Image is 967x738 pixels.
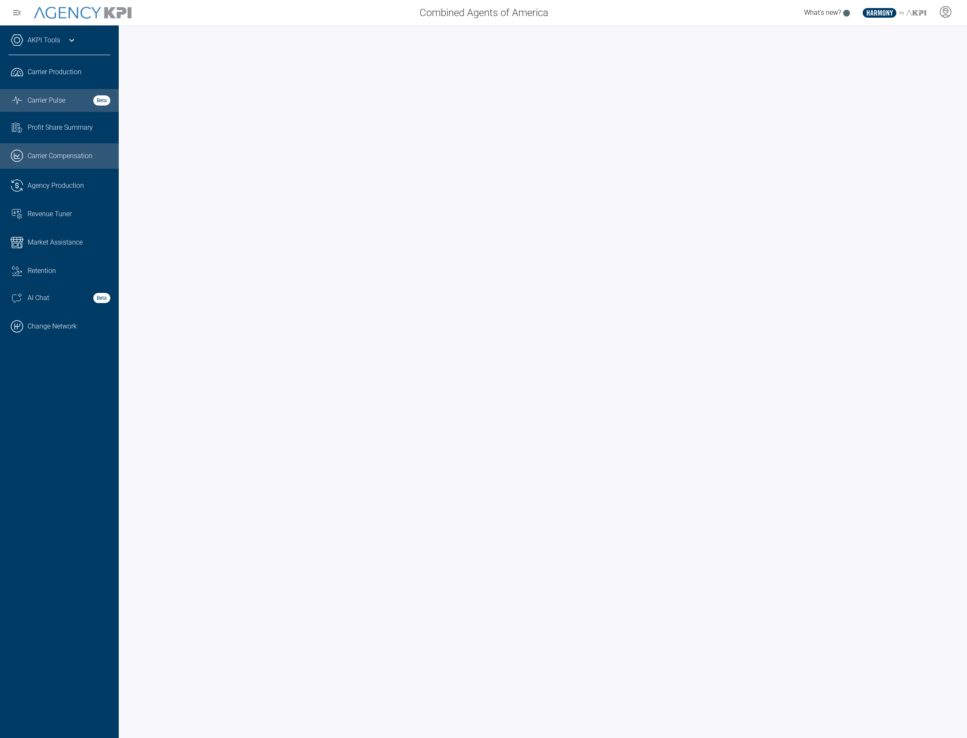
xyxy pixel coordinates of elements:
a: AKPI Tools [28,35,60,45]
strong: Beta [93,95,110,106]
span: Carrier Pulse [28,95,65,106]
span: Revenue Tuner [28,209,72,219]
img: AgencyKPI [34,7,131,19]
span: Carrier Production [28,67,81,77]
span: AI Chat [28,293,49,303]
strong: Beta [93,293,110,303]
span: Combined Agents of America [419,5,548,20]
span: Carrier Compensation [28,151,92,161]
span: What's new? [804,8,841,17]
span: Market Assistance [28,237,83,248]
span: Profit Share Summary [28,123,93,133]
span: Agency Production [28,181,84,191]
div: Retention [28,266,110,276]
